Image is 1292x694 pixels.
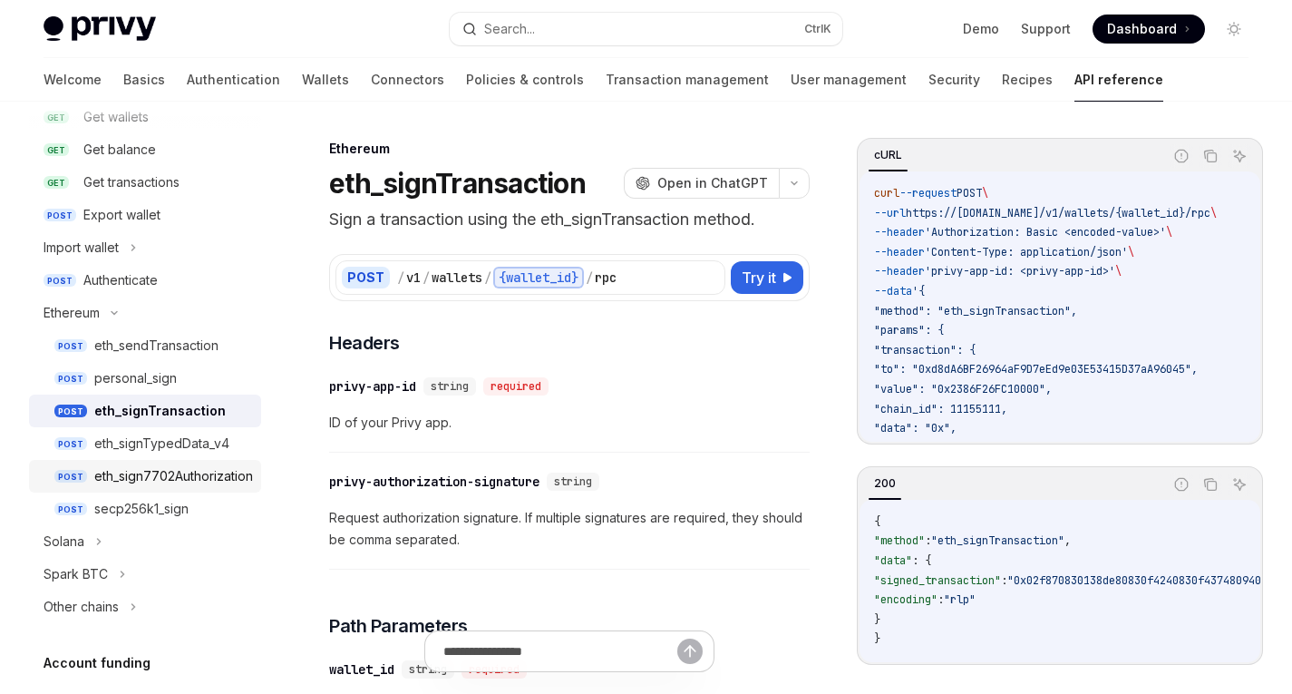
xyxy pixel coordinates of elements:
[44,302,100,324] div: Ethereum
[1228,144,1251,168] button: Ask AI
[44,596,119,618] div: Other chains
[54,470,87,484] span: POST
[1001,573,1007,588] span: :
[869,473,901,494] div: 200
[29,558,261,591] button: Spark BTC
[493,267,584,288] div: {wallet_id}
[963,20,999,38] a: Demo
[804,22,831,36] span: Ctrl K
[329,207,810,232] p: Sign a transaction using the eth_signTransaction method.
[731,261,803,294] button: Try it
[874,343,976,357] span: "transaction": {
[29,166,261,199] a: GETGet transactions
[44,16,156,42] img: light logo
[83,269,158,291] div: Authenticate
[874,573,1001,588] span: "signed_transaction"
[982,186,988,200] span: \
[869,144,908,166] div: cURL
[874,323,944,337] span: "params": {
[1074,58,1163,102] a: API reference
[29,427,261,460] a: POSTeth_signTypedData_v4
[123,58,165,102] a: Basics
[329,507,810,551] span: Request authorization signature. If multiple signatures are required, they should be comma separa...
[874,186,899,200] span: curl
[874,514,880,529] span: {
[94,335,219,357] div: eth_sendTransaction
[874,402,1007,416] span: "chain_id": 11155111,
[342,267,390,288] div: POST
[874,533,925,548] span: "method"
[874,284,912,298] span: --data
[44,58,102,102] a: Welcome
[329,473,539,491] div: privy-authorization-signature
[94,433,229,455] div: eth_signTypedData_v4
[29,133,261,166] a: GETGet balance
[1170,144,1193,168] button: Report incorrect code
[595,269,617,287] div: rpc
[874,421,957,435] span: "data": "0x",
[742,267,776,288] span: Try it
[466,58,584,102] a: Policies & controls
[874,382,1052,396] span: "value": "0x2386F26FC10000",
[1219,15,1248,44] button: Toggle dark mode
[94,465,253,487] div: eth_sign7702Authorization
[54,339,87,353] span: POST
[302,58,349,102] a: Wallets
[44,143,69,157] span: GET
[483,377,549,396] div: required
[1002,58,1053,102] a: Recipes
[1064,533,1071,548] span: ,
[29,395,261,427] a: POSTeth_signTransaction
[874,206,906,220] span: --url
[874,441,995,455] span: "gas_limit": 50000,
[54,503,87,516] span: POST
[899,186,957,200] span: --request
[624,168,779,199] button: Open in ChatGPT
[29,231,261,264] button: Import wallet
[925,245,1128,259] span: 'Content-Type: application/json'
[1210,206,1217,220] span: \
[94,367,177,389] div: personal_sign
[44,652,151,674] h5: Account funding
[606,58,769,102] a: Transaction management
[912,553,931,568] span: : {
[29,591,261,623] button: Other chains
[874,362,1198,376] span: "to": "0xd8dA6BF26964aF9D7eEd9e03E53415D37aA96045",
[1107,20,1177,38] span: Dashboard
[874,631,880,646] span: }
[54,437,87,451] span: POST
[443,631,677,671] input: Ask a question...
[957,186,982,200] span: POST
[1128,245,1134,259] span: \
[874,264,925,279] span: --header
[925,533,931,548] span: :
[1115,264,1122,279] span: \
[94,400,226,422] div: eth_signTransaction
[431,379,469,394] span: string
[432,269,482,287] div: wallets
[677,639,703,664] button: Send message
[1170,473,1193,496] button: Report incorrect code
[406,269,421,287] div: v1
[931,533,1064,548] span: "eth_signTransaction"
[29,525,261,558] button: Solana
[187,58,280,102] a: Authentication
[371,58,444,102] a: Connectors
[329,613,468,639] span: Path Parameters
[83,204,160,226] div: Export wallet
[874,245,925,259] span: --header
[44,237,119,259] div: Import wallet
[586,269,593,287] div: /
[450,13,841,45] button: Search...CtrlK
[29,493,261,525] a: POSTsecp256k1_sign
[925,264,1115,279] span: 'privy-app-id: <privy-app-id>'
[44,563,108,585] div: Spark BTC
[397,269,404,287] div: /
[791,58,907,102] a: User management
[1093,15,1205,44] a: Dashboard
[329,167,586,200] h1: eth_signTransaction
[329,140,810,158] div: Ethereum
[54,405,87,418] span: POST
[44,209,76,222] span: POST
[912,284,925,298] span: '{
